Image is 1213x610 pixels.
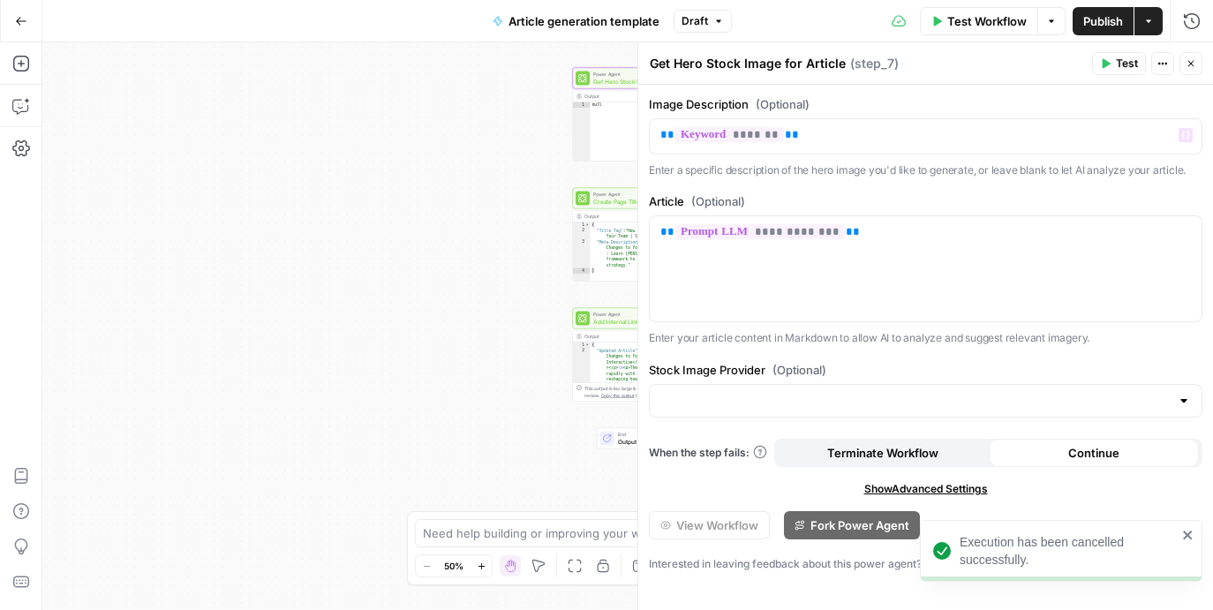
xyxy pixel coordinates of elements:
label: Image Description [649,95,1202,113]
span: ( step_7 ) [850,55,899,72]
div: Power AgentAdd Internal Links from SERPStep 6Output{ "Updated Article":"<h1>How to Explain Search... [573,308,710,402]
button: Terminate Workflow [778,439,989,467]
span: Fork Power Agent [810,516,909,534]
label: Stock Image Provider [649,361,1202,379]
div: Output [584,93,685,100]
span: Toggle code folding, rows 1 through 3 [585,343,591,349]
p: Enter a specific description of the hero image you'd like to generate, or leave blank to let AI a... [649,162,1202,179]
div: 2 [573,228,591,239]
div: Output [584,333,685,340]
p: Enter your article content in Markdown to allow AI to analyze and suggest relevant imagery. [649,329,1202,347]
button: Draft [674,10,732,33]
div: Execution has been cancelled successfully. [960,533,1177,569]
span: Power Agent [593,311,685,318]
span: Test [1116,56,1138,72]
div: Output [584,213,685,220]
span: View Workflow [676,516,758,534]
span: (Optional) [756,95,810,113]
div: 4 [573,268,591,275]
div: 3 [573,239,591,268]
div: Interested in leaving feedback about this power agent? [649,554,1202,575]
span: Create Page Title Tags & Meta Descriptions [593,197,685,206]
span: Toggle code folding, rows 1 through 4 [585,222,591,229]
span: Output [618,437,678,446]
span: Draft [682,13,708,29]
button: close [1182,528,1194,542]
div: 1 [573,343,591,349]
button: Fork Power Agent [784,511,920,539]
div: 1 [573,102,591,109]
div: Power AgentGet Hero Stock Image for ArticleStep 7Outputnull [573,68,710,162]
div: This output is too large & has been abbreviated for review. to view the full content. [584,385,705,399]
span: Continue [1068,444,1119,462]
span: Publish [1083,12,1123,30]
div: Power AgentCreate Page Title Tags & Meta DescriptionsStep 5Output{ "Title_Tag":"How to Explain Se... [573,188,710,282]
span: Article generation template [509,12,659,30]
span: (Optional) [691,192,745,210]
span: Show Advanced Settings [864,481,988,497]
button: Test [1092,52,1146,75]
span: Terminate Workflow [827,444,938,462]
span: Add Internal Links from SERP [593,317,685,326]
button: View Workflow [649,511,770,539]
span: 50% [444,559,463,573]
textarea: Get Hero Stock Image for Article [650,55,846,72]
div: 1 [573,222,591,229]
button: Publish [1073,7,1134,35]
button: Test Workflow [920,7,1038,35]
div: EndOutput [573,428,710,449]
button: Article generation template [482,7,670,35]
span: End [618,431,678,438]
span: Power Agent [593,71,685,78]
span: Test Workflow [947,12,1027,30]
span: (Optional) [772,361,826,379]
span: Power Agent [593,191,685,198]
span: Get Hero Stock Image for Article [593,77,685,86]
span: Copy the output [601,393,635,398]
label: Article [649,192,1202,210]
a: When the step fails: [649,445,767,461]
